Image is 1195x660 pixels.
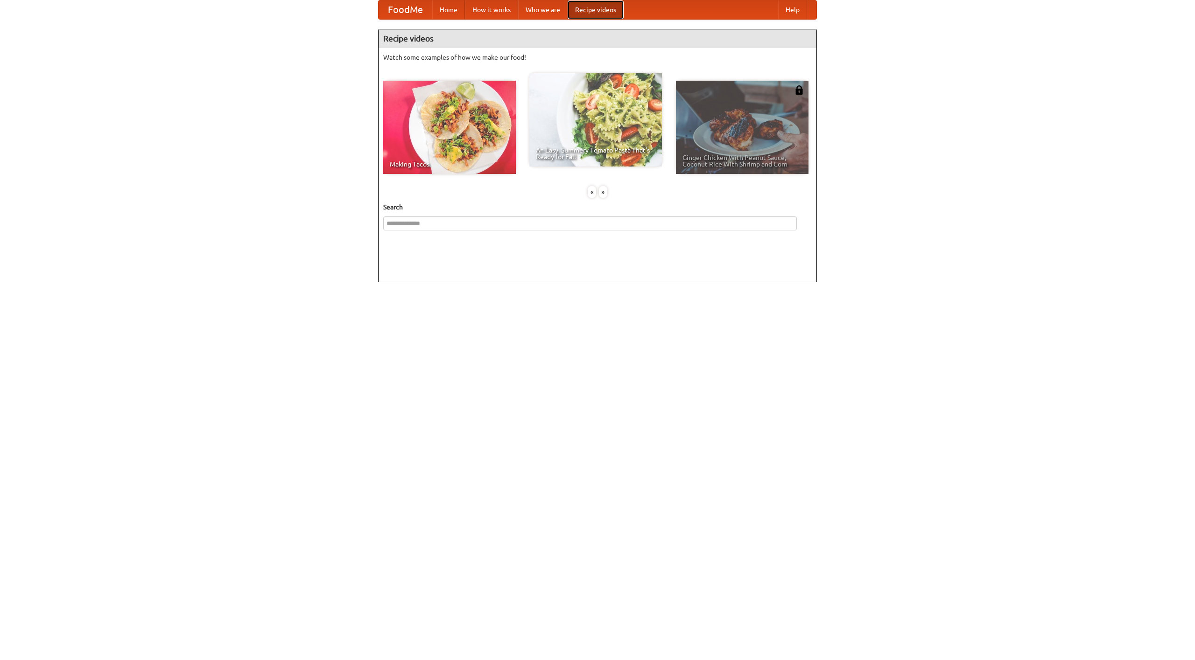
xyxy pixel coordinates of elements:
h5: Search [383,202,812,212]
p: Watch some examples of how we make our food! [383,53,812,62]
a: How it works [465,0,518,19]
div: « [588,186,596,198]
a: Making Tacos [383,81,516,174]
img: 483408.png [794,85,804,95]
div: » [599,186,607,198]
a: Help [778,0,807,19]
a: FoodMe [379,0,432,19]
a: An Easy, Summery Tomato Pasta That's Ready for Fall [529,73,662,167]
a: Home [432,0,465,19]
h4: Recipe videos [379,29,816,48]
a: Who we are [518,0,568,19]
span: An Easy, Summery Tomato Pasta That's Ready for Fall [536,147,655,160]
a: Recipe videos [568,0,624,19]
span: Making Tacos [390,161,509,167]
